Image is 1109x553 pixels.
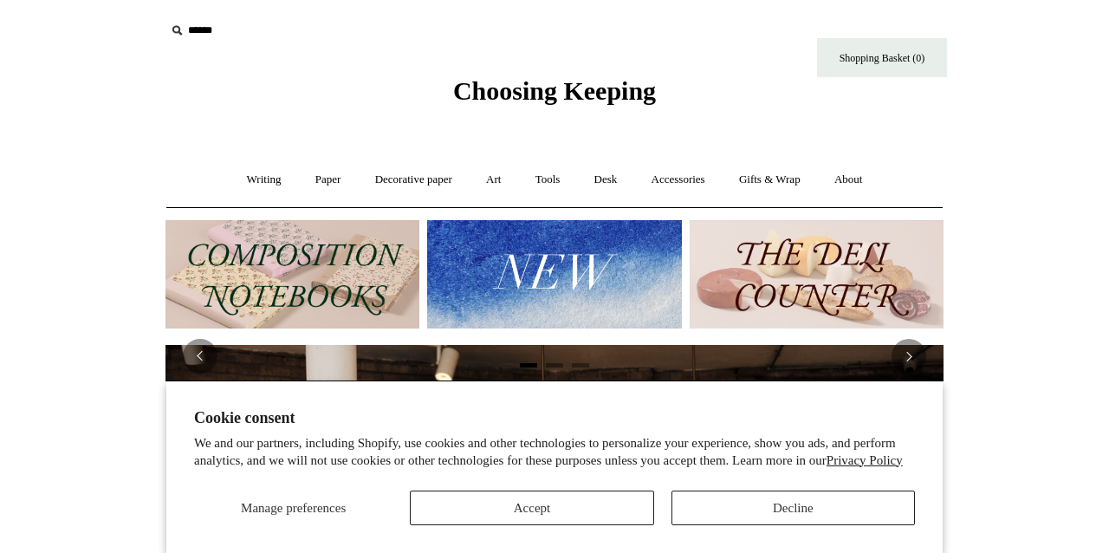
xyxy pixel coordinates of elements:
[817,38,947,77] a: Shopping Basket (0)
[241,501,346,515] span: Manage preferences
[819,157,879,203] a: About
[827,453,903,467] a: Privacy Policy
[194,435,915,469] p: We and our partners, including Shopify, use cookies and other technologies to personalize your ex...
[165,220,419,329] img: 202302 Composition ledgers.jpg__PID:69722ee6-fa44-49dd-a067-31375e5d54ec
[723,157,816,203] a: Gifts & Wrap
[453,76,656,105] span: Choosing Keeping
[183,339,217,374] button: Previous
[520,157,576,203] a: Tools
[690,220,944,329] img: The Deli Counter
[231,157,297,203] a: Writing
[579,157,633,203] a: Desk
[546,363,563,368] button: Page 2
[360,157,468,203] a: Decorative paper
[892,339,926,374] button: Next
[470,157,516,203] a: Art
[520,363,537,368] button: Page 1
[410,491,653,525] button: Accept
[572,363,589,368] button: Page 3
[671,491,915,525] button: Decline
[427,220,681,329] img: New.jpg__PID:f73bdf93-380a-4a35-bcfe-7823039498e1
[453,90,656,102] a: Choosing Keeping
[194,491,392,525] button: Manage preferences
[300,157,357,203] a: Paper
[194,409,915,427] h2: Cookie consent
[165,439,417,547] img: pf-4db91bb9--1305-Newsletter-Button_1200x.jpg
[636,157,721,203] a: Accessories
